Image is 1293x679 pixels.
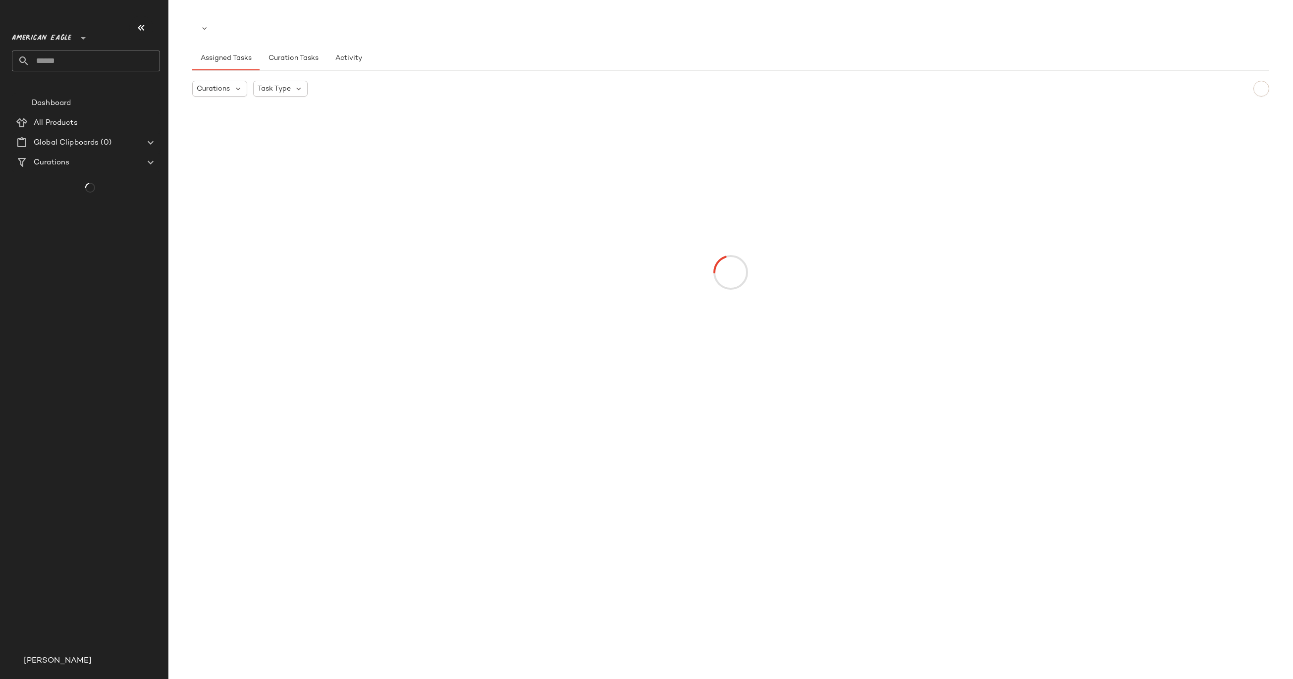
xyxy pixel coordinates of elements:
[34,157,69,168] span: Curations
[335,54,362,62] span: Activity
[200,54,252,62] span: Assigned Tasks
[34,117,78,129] span: All Products
[34,137,99,149] span: Global Clipboards
[258,84,291,94] span: Task Type
[12,27,71,45] span: American Eagle
[197,84,230,94] span: Curations
[99,137,111,149] span: (0)
[32,98,71,109] span: Dashboard
[268,54,318,62] span: Curation Tasks
[24,655,92,667] span: [PERSON_NAME]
